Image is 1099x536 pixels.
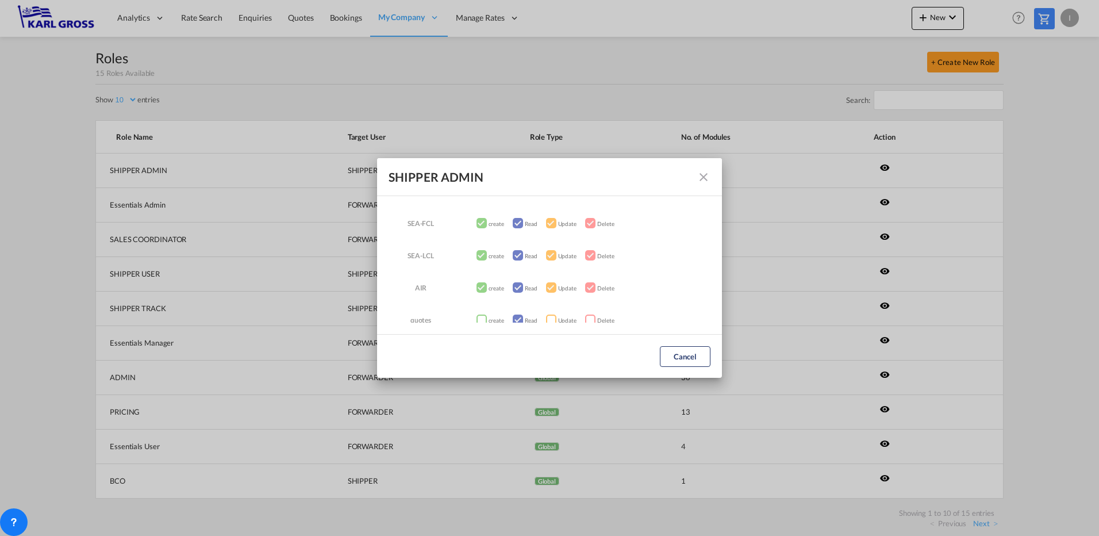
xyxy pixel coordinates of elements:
span: create [489,282,504,294]
span: Update [558,282,577,294]
span: create [489,315,504,326]
span: Read [525,315,537,326]
div: SEA-LCL [389,244,453,267]
div: SHIPPER ADMIN [389,170,483,185]
span: Update [558,250,577,262]
span: Delete [597,315,614,326]
span: Delete [597,218,614,229]
span: Read [525,218,537,229]
button: icon-close fg-AAA8AD [692,166,715,189]
div: AIR [389,277,453,300]
div: SEA-FCL [389,212,453,235]
span: create [489,218,504,229]
span: Delete [597,250,614,262]
md-dialog: SEA-FCLcreateReadUpdateDelete SEA-LCLcreateReadUpdateDelete ... [377,158,722,378]
span: Update [558,218,577,229]
span: create [489,250,504,262]
span: Read [525,250,537,262]
button: Cancel [660,346,710,367]
div: quotes [389,309,453,332]
span: Update [558,315,577,326]
span: Read [525,282,537,294]
md-icon: icon-close fg-AAA8AD [697,170,710,184]
span: Delete [597,282,614,294]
